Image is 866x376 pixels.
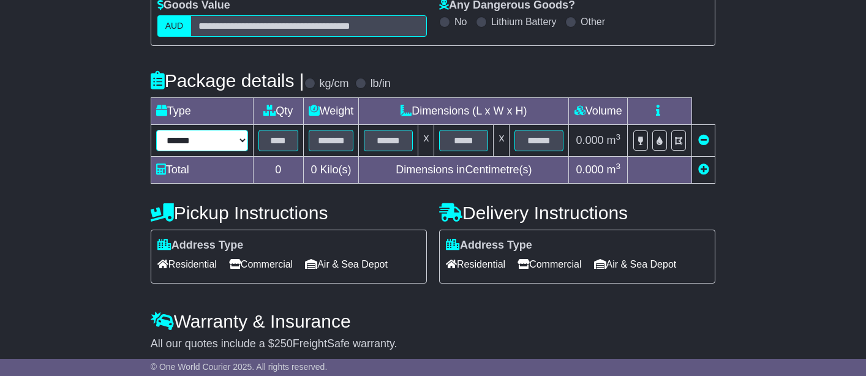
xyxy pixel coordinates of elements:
[151,362,328,372] span: © One World Courier 2025. All rights reserved.
[253,156,303,183] td: 0
[151,97,253,124] td: Type
[576,164,603,176] span: 0.000
[518,255,581,274] span: Commercial
[698,134,709,146] a: Remove this item
[359,97,569,124] td: Dimensions (L x W x H)
[151,311,716,331] h4: Warranty & Insurance
[303,156,359,183] td: Kilo(s)
[253,97,303,124] td: Qty
[371,77,391,91] label: lb/in
[151,156,253,183] td: Total
[157,255,217,274] span: Residential
[157,15,192,37] label: AUD
[151,70,304,91] h4: Package details |
[305,255,388,274] span: Air & Sea Depot
[606,134,620,146] span: m
[311,164,317,176] span: 0
[359,156,569,183] td: Dimensions in Centimetre(s)
[274,337,293,350] span: 250
[320,77,349,91] label: kg/cm
[151,203,427,223] h4: Pickup Instructions
[616,132,620,141] sup: 3
[569,97,628,124] td: Volume
[698,164,709,176] a: Add new item
[491,16,557,28] label: Lithium Battery
[594,255,677,274] span: Air & Sea Depot
[494,124,510,156] td: x
[439,203,715,223] h4: Delivery Instructions
[454,16,467,28] label: No
[418,124,434,156] td: x
[229,255,293,274] span: Commercial
[576,134,603,146] span: 0.000
[446,255,505,274] span: Residential
[157,239,244,252] label: Address Type
[581,16,605,28] label: Other
[606,164,620,176] span: m
[446,239,532,252] label: Address Type
[616,162,620,171] sup: 3
[151,337,716,351] div: All our quotes include a $ FreightSafe warranty.
[303,97,359,124] td: Weight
